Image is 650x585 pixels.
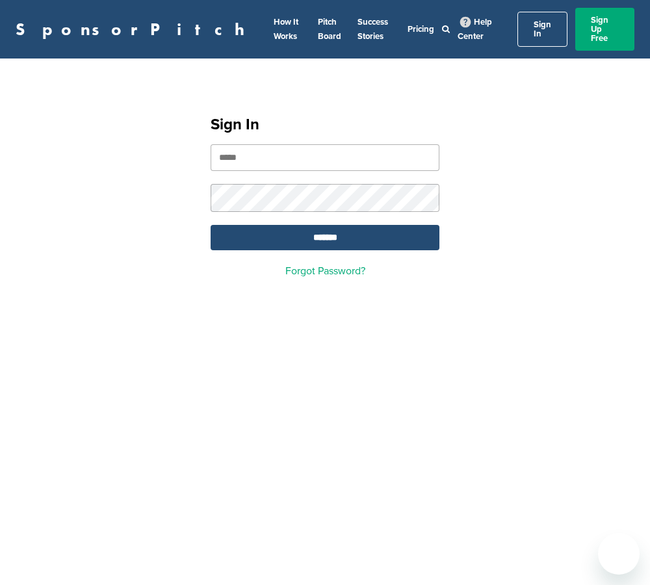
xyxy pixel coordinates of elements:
a: SponsorPitch [16,21,253,38]
a: Pitch Board [318,17,341,42]
a: Success Stories [357,17,388,42]
a: Sign Up Free [575,8,634,51]
h1: Sign In [211,113,439,136]
a: Sign In [517,12,567,47]
a: Help Center [458,14,492,44]
a: Pricing [408,24,434,34]
a: Forgot Password? [285,265,365,278]
a: How It Works [274,17,298,42]
iframe: Button to launch messaging window [598,533,640,575]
